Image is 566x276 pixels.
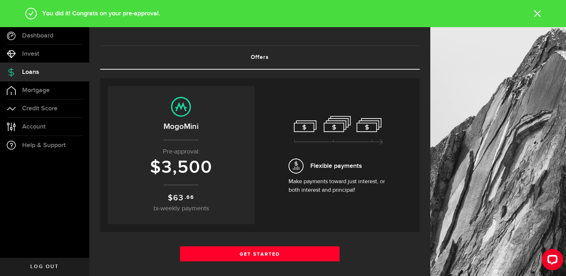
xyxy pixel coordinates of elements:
div: You did it! Congrats on your pre-approval. [37,9,534,18]
p: Make payments toward just interest, or both interest and principal! [289,177,389,195]
span: Mortgage [22,87,50,94]
h2: MogoMini [115,121,247,132]
span: Log out [30,264,59,269]
sup: .66 [185,194,194,201]
span: Account [22,124,46,130]
span: Loans [22,69,39,75]
span: Credit Score [22,105,57,112]
span: Invest [22,51,39,57]
span: bi-weekly payments [154,205,209,212]
span: 63 [173,193,184,203]
ul: Tabs Navigation [100,45,420,70]
span: 3,500 [161,157,212,178]
span: Help & Support [22,142,66,149]
p: Pre-approval: [115,147,247,157]
a: Offers [100,46,420,69]
span: $ [168,193,173,203]
span: Flexible payments [310,161,362,171]
span: Dashboard [22,32,53,39]
a: Get Started [180,246,340,261]
span: $ [150,157,161,178]
iframe: LiveChat chat widget [536,246,566,276]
